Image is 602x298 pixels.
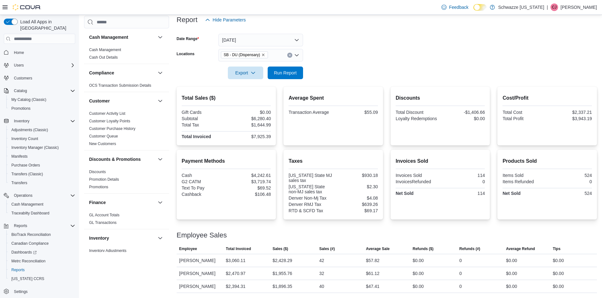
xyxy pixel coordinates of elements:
[6,95,78,104] button: My Catalog (Classic)
[11,222,30,230] button: Reports
[396,157,485,165] h2: Invoices Sold
[84,211,169,229] div: Finance
[89,126,136,131] span: Customer Purchase History
[289,110,332,115] div: Transaction Average
[9,275,75,283] span: Washington CCRS
[9,153,30,160] a: Manifests
[89,134,118,138] a: Customer Queue
[84,110,169,150] div: Customer
[14,88,27,93] span: Catalog
[226,283,246,290] div: $2,394.31
[89,220,117,225] span: GL Transactions
[89,156,141,162] h3: Discounts & Promotions
[9,201,46,208] a: Cash Management
[89,55,118,60] a: Cash Out Details
[1,61,78,70] button: Users
[441,191,485,196] div: 114
[228,122,271,127] div: $1,644.99
[13,4,41,10] img: Cova
[9,266,27,274] a: Reports
[441,173,485,178] div: 114
[11,117,32,125] button: Inventory
[439,1,471,14] a: Feedback
[11,259,46,264] span: Metrc Reconciliation
[549,173,592,178] div: 524
[11,192,75,199] span: Operations
[11,145,59,150] span: Inventory Manager (Classic)
[11,250,37,255] span: Dashboards
[289,208,332,213] div: RTD & SCFD Tax
[561,3,597,11] p: [PERSON_NAME]
[89,142,116,146] a: New Customers
[547,3,548,11] p: |
[11,288,75,295] span: Settings
[459,283,462,290] div: 0
[9,248,75,256] span: Dashboards
[179,246,197,251] span: Employee
[14,50,24,55] span: Home
[14,63,24,68] span: Users
[366,246,390,251] span: Average Sale
[89,48,121,52] a: Cash Management
[182,94,271,102] h2: Total Sales ($)
[550,3,558,11] div: Clayton James Willison
[6,200,78,209] button: Cash Management
[89,248,126,253] a: Inventory Adjustments
[89,177,119,182] a: Promotion Details
[9,179,75,187] span: Transfers
[506,246,535,251] span: Average Refund
[9,170,75,178] span: Transfers (Classic)
[89,199,155,206] button: Finance
[89,213,119,217] a: GL Account Totals
[156,97,164,105] button: Customer
[89,170,106,174] a: Discounts
[9,96,75,103] span: My Catalog (Classic)
[502,191,520,196] strong: Net Sold
[9,153,75,160] span: Manifests
[84,46,169,64] div: Cash Management
[226,257,246,264] div: $3,060.11
[89,111,125,116] span: Customer Activity List
[335,173,378,178] div: $930.18
[9,126,75,134] span: Adjustments (Classic)
[396,94,485,102] h2: Discounts
[319,246,335,251] span: Sales (#)
[203,14,248,26] button: Hide Parameters
[473,4,487,11] input: Dark Mode
[9,144,61,151] a: Inventory Manager (Classic)
[272,270,292,277] div: $1,955.76
[11,49,27,56] a: Home
[9,161,43,169] a: Purchase Orders
[9,144,75,151] span: Inventory Manager (Classic)
[11,87,75,95] span: Catalog
[272,246,288,251] span: Sales ($)
[396,173,439,178] div: Invoices Sold
[156,33,164,41] button: Cash Management
[9,161,75,169] span: Purchase Orders
[502,94,592,102] h2: Cost/Profit
[11,202,43,207] span: Cash Management
[287,53,292,58] button: Clear input
[228,192,271,197] div: $106.48
[9,257,75,265] span: Metrc Reconciliation
[319,283,324,290] div: 40
[441,179,485,184] div: 0
[89,83,151,88] span: OCS Transaction Submission Details
[413,283,424,290] div: $0.00
[396,191,414,196] strong: Net Sold
[89,98,155,104] button: Customer
[9,275,47,283] a: [US_STATE] CCRS
[6,161,78,170] button: Purchase Orders
[274,70,297,76] span: Run Report
[182,134,211,139] strong: Total Invoiced
[89,34,128,40] h3: Cash Management
[319,257,324,264] div: 42
[459,246,480,251] span: Refunds (#)
[14,289,27,294] span: Settings
[553,246,560,251] span: Tips
[9,231,53,238] a: BioTrack Reconciliation
[177,231,227,239] h3: Employee Sales
[261,53,265,57] button: Remove SB - DU (Dispensary) from selection in this group
[9,248,39,256] a: Dashboards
